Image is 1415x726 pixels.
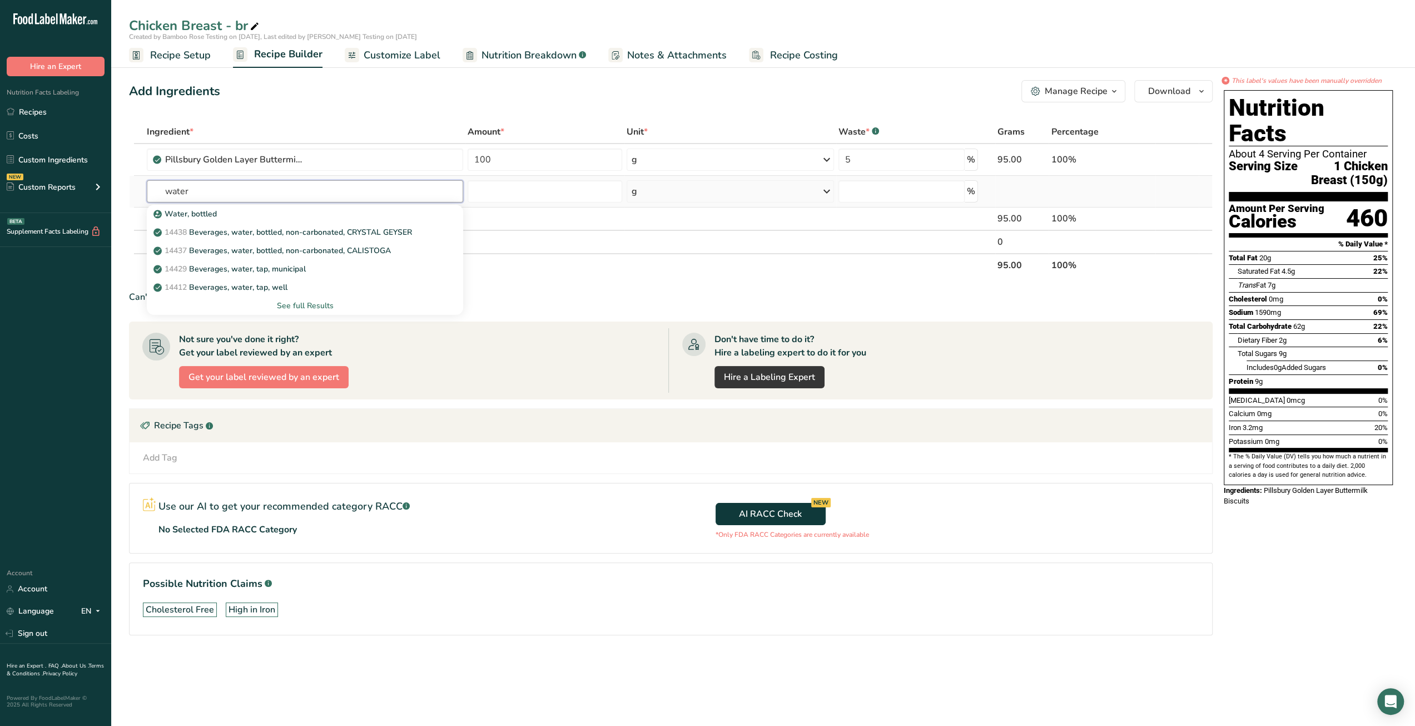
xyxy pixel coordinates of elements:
[811,498,831,507] div: NEW
[7,174,23,180] div: NEW
[147,278,463,297] a: 14412Beverages, water, tap, well
[481,48,577,63] span: Nutrition Breakdown
[165,264,187,274] span: 14429
[1243,423,1263,432] span: 3.2mg
[345,43,440,68] a: Customize Label
[997,235,1046,249] div: 0
[995,253,1049,276] th: 95.00
[129,16,261,36] div: Chicken Breast - br
[229,603,275,616] div: High in Iron
[714,366,825,388] a: Hire a Labeling Expert
[233,42,322,68] a: Recipe Builder
[997,125,1025,139] span: Grams
[1287,396,1305,404] span: 0mcg
[158,499,410,514] p: Use our AI to get your recommended category RACC
[1279,349,1287,358] span: 9g
[158,523,297,536] p: No Selected FDA RACC Category
[608,43,727,68] a: Notes & Attachments
[1229,295,1267,303] span: Cholesterol
[1224,486,1368,506] span: Pillsbury Golden Layer Buttermilk Biscuits
[7,57,105,76] button: Hire an Expert
[1229,254,1258,262] span: Total Fat
[1374,423,1388,432] span: 20%
[468,125,504,139] span: Amount
[129,290,1213,304] div: Can't find your ingredient?
[1134,80,1213,102] button: Download
[1378,409,1388,418] span: 0%
[1021,80,1125,102] button: Manage Recipe
[1346,204,1388,233] div: 460
[7,695,105,708] div: Powered By FoodLabelMaker © 2025 All Rights Reserved
[1378,437,1388,446] span: 0%
[1229,437,1263,446] span: Potassium
[1229,322,1292,330] span: Total Carbohydrate
[156,245,391,256] p: Beverages, water, bottled, non-carbonated, CALISTOGA
[147,241,463,260] a: 14437Beverages, water, bottled, non-carbonated, CALISTOGA
[147,260,463,278] a: 14429Beverages, water, tap, municipal
[1238,336,1277,344] span: Dietary Fiber
[627,48,727,63] span: Notes & Attachments
[7,662,46,670] a: Hire an Expert .
[1229,160,1298,187] span: Serving Size
[1051,212,1153,225] div: 100%
[156,300,454,312] div: See full Results
[188,371,339,384] span: Get your label reviewed by an expert
[1232,76,1382,86] i: This label's values have been manually overridden
[716,530,869,540] p: *Only FDA RACC Categories are currently available
[1229,409,1255,418] span: Calcium
[1269,295,1283,303] span: 0mg
[1051,153,1153,166] div: 100%
[7,181,76,193] div: Custom Reports
[143,451,177,465] div: Add Tag
[1229,308,1253,317] span: Sodium
[1373,267,1388,275] span: 22%
[147,205,463,223] a: Water, bottled
[1229,396,1285,404] span: [MEDICAL_DATA]
[1373,254,1388,262] span: 25%
[632,153,637,166] div: g
[1373,322,1388,330] span: 22%
[165,245,187,256] span: 14437
[1238,267,1280,275] span: Saturated Fat
[1274,363,1282,372] span: 0g
[1282,267,1295,275] span: 4.5g
[1229,204,1324,214] div: Amount Per Serving
[1279,336,1287,344] span: 2g
[146,603,214,616] div: Cholesterol Free
[147,223,463,241] a: 14438Beverages, water, bottled, non-carbonated, CRYSTAL GEYSER
[749,43,838,68] a: Recipe Costing
[254,47,322,62] span: Recipe Builder
[1229,214,1324,230] div: Calories
[463,43,586,68] a: Nutrition Breakdown
[147,297,463,315] div: See full Results
[1148,85,1190,98] span: Download
[165,153,304,166] div: Pillsbury Golden Layer Buttermilk Biscuits, Artificial Flavor, refrigerated dough
[1293,322,1305,330] span: 62g
[1045,85,1108,98] div: Manage Recipe
[48,662,62,670] a: FAQ .
[150,48,211,63] span: Recipe Setup
[43,670,77,678] a: Privacy Policy
[1238,281,1266,289] span: Fat
[143,576,1199,591] h1: Possible Nutrition Claims
[1265,437,1279,446] span: 0mg
[165,227,187,238] span: 14438
[1378,363,1388,372] span: 0%
[7,662,104,678] a: Terms & Conditions .
[165,282,187,293] span: 14412
[1255,377,1263,386] span: 9g
[129,32,417,41] span: Created by Bamboo Rose Testing on [DATE], Last edited by [PERSON_NAME] Testing on [DATE]
[1378,396,1388,404] span: 0%
[1378,336,1388,344] span: 6%
[7,601,54,621] a: Language
[1229,238,1388,251] section: % Daily Value *
[1298,160,1388,187] span: 1 Chicken Breast (150g)
[714,333,866,359] div: Don't have time to do it? Hire a labeling expert to do it for you
[1229,95,1388,146] h1: Nutrition Facts
[1049,253,1155,276] th: 100%
[739,507,802,521] span: AI RACC Check
[1268,281,1275,289] span: 7g
[1224,486,1262,495] span: Ingredients:
[838,125,879,139] div: Waste
[997,153,1046,166] div: 95.00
